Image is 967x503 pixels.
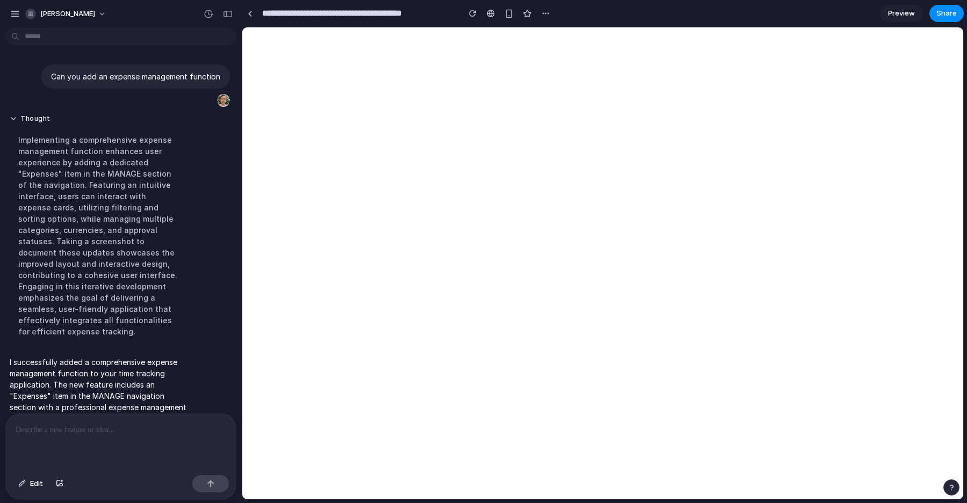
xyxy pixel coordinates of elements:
span: [PERSON_NAME] [40,9,95,19]
span: Edit [30,478,43,489]
div: Implementing a comprehensive expense management function enhances user experience by adding a ded... [10,128,189,344]
span: Preview [888,8,915,19]
button: [PERSON_NAME] [21,5,112,23]
button: Share [929,5,964,22]
button: Edit [13,475,48,492]
a: Preview [880,5,923,22]
span: Share [936,8,957,19]
p: Can you add an expense management function [51,71,220,82]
